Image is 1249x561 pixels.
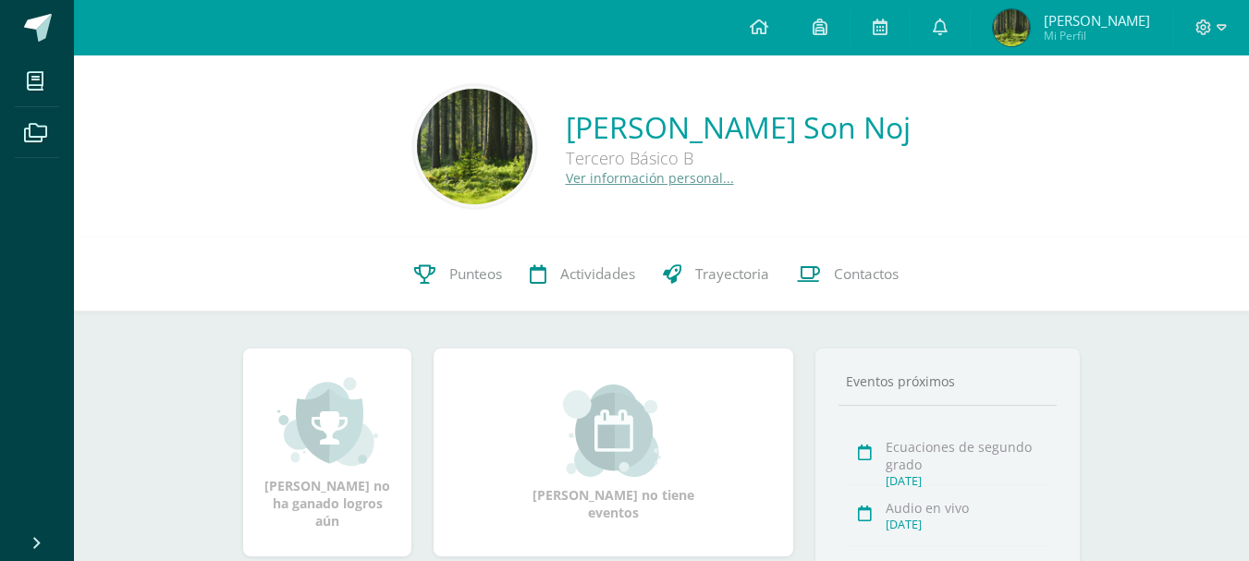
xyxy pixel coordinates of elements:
[886,438,1051,473] div: Ecuaciones de segundo grado
[993,9,1030,46] img: 7156044ebbd9da597cb4f05813d6cce3.png
[563,384,664,477] img: event_small.png
[1044,28,1150,43] span: Mi Perfil
[886,473,1051,489] div: [DATE]
[886,499,1051,517] div: Audio en vivo
[783,238,912,311] a: Contactos
[417,89,533,204] img: 81903e7c7843fe3a5fe5ee9156e9bd93.png
[566,147,911,169] div: Tercero Básico B
[566,169,734,187] a: Ver información personal...
[516,238,649,311] a: Actividades
[839,372,1057,390] div: Eventos próximos
[834,264,899,284] span: Contactos
[560,264,635,284] span: Actividades
[566,107,911,147] a: [PERSON_NAME] Son Noj
[1044,11,1150,30] span: [PERSON_NAME]
[262,375,393,530] div: [PERSON_NAME] no ha ganado logros aún
[649,238,783,311] a: Trayectoria
[695,264,769,284] span: Trayectoria
[449,264,502,284] span: Punteos
[521,384,706,521] div: [PERSON_NAME] no tiene eventos
[400,238,516,311] a: Punteos
[277,375,378,468] img: achievement_small.png
[886,517,1051,532] div: [DATE]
